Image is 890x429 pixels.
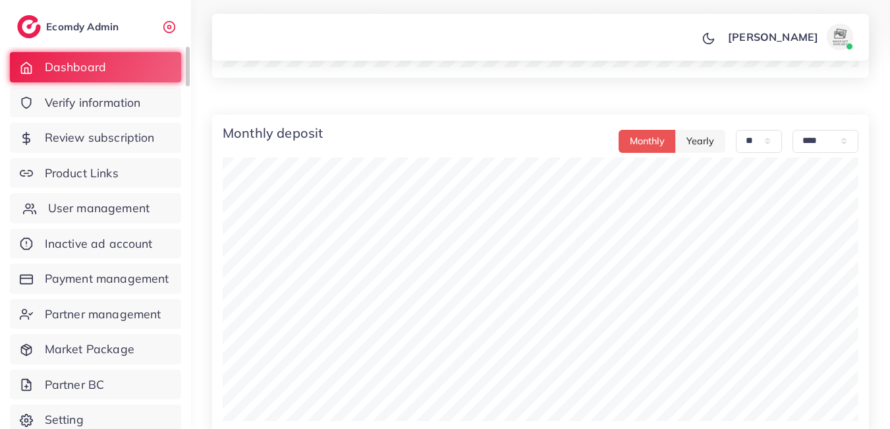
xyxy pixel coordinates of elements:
[10,334,181,364] a: Market Package
[10,88,181,118] a: Verify information
[48,200,150,217] span: User management
[45,376,105,393] span: Partner BC
[619,130,676,153] button: Monthly
[10,264,181,294] a: Payment management
[45,165,119,182] span: Product Links
[45,411,84,428] span: Setting
[45,341,134,358] span: Market Package
[45,270,169,287] span: Payment management
[17,15,41,38] img: logo
[10,193,181,223] a: User management
[675,130,725,153] button: Yearly
[10,123,181,153] a: Review subscription
[45,59,106,76] span: Dashboard
[721,24,858,50] a: [PERSON_NAME]avatar
[46,20,122,33] h2: Ecomdy Admin
[10,370,181,400] a: Partner BC
[45,94,141,111] span: Verify information
[223,125,323,141] h4: Monthly deposit
[45,235,153,252] span: Inactive ad account
[10,229,181,259] a: Inactive ad account
[17,15,122,38] a: logoEcomdy Admin
[45,306,161,323] span: Partner management
[728,29,818,45] p: [PERSON_NAME]
[10,52,181,82] a: Dashboard
[10,299,181,329] a: Partner management
[10,158,181,188] a: Product Links
[45,129,155,146] span: Review subscription
[827,24,853,50] img: avatar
